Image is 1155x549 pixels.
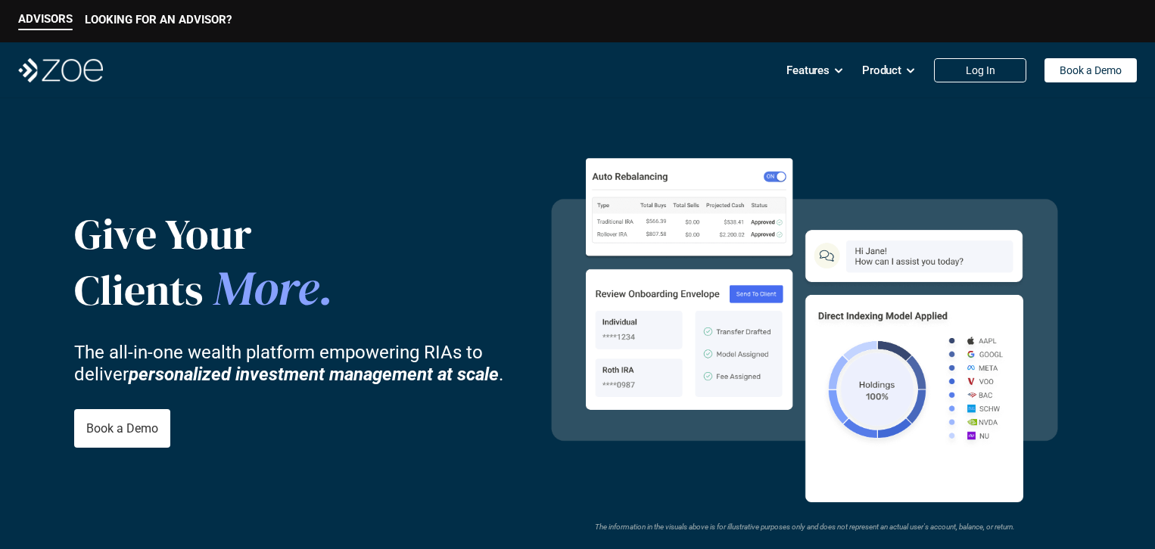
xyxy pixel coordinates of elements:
[934,58,1026,82] a: Log In
[1044,58,1137,82] a: Book a Demo
[862,59,901,82] p: Product
[18,12,73,26] p: ADVISORS
[86,421,158,436] p: Book a Demo
[74,259,423,318] p: Clients
[129,363,499,384] strong: personalized investment management at scale
[74,342,528,386] p: The all-in-one wealth platform empowering RIAs to deliver .
[319,255,334,321] span: .
[85,13,232,26] p: LOOKING FOR AN ADVISOR?
[966,64,995,77] p: Log In
[595,523,1015,531] em: The information in the visuals above is for illustrative purposes only and does not represent an ...
[213,255,319,321] span: More
[74,409,170,448] a: Book a Demo
[1060,64,1122,77] p: Book a Demo
[74,209,423,259] p: Give Your
[786,59,830,82] p: Features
